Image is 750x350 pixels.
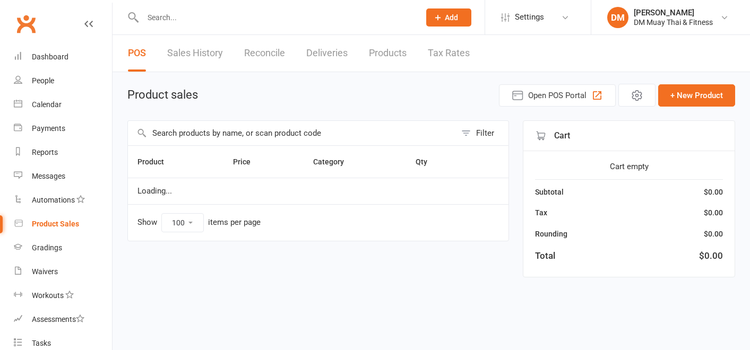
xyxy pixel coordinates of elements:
div: Payments [32,124,65,133]
button: Add [426,8,471,27]
div: $0.00 [704,186,723,198]
div: Cart empty [535,160,723,173]
input: Search products by name, or scan product code [128,121,456,145]
a: People [14,69,112,93]
button: Filter [456,121,508,145]
div: Assessments [32,315,84,323]
span: Add [445,13,458,22]
div: [PERSON_NAME] [634,8,713,17]
div: Total [535,249,555,263]
div: Reports [32,148,58,156]
button: Category [313,155,356,168]
div: Gradings [32,243,62,252]
span: Qty [416,157,439,166]
div: $0.00 [704,228,723,240]
a: Product Sales [14,212,112,236]
a: Reconcile [244,35,285,72]
div: Rounding [535,228,567,240]
a: Sales History [167,35,223,72]
a: Waivers [14,260,112,284]
button: Open POS Portal [499,84,616,107]
div: $0.00 [704,207,723,218]
button: Product [137,155,176,168]
input: Search... [140,10,412,25]
div: Dashboard [32,52,68,61]
a: Reports [14,141,112,164]
div: DM [607,7,628,28]
span: Category [313,157,356,166]
a: Gradings [14,236,112,260]
h1: Product sales [127,89,198,101]
span: Settings [515,5,544,29]
a: Payments [14,117,112,141]
div: Automations [32,196,75,204]
div: Tax [535,207,547,218]
div: $0.00 [699,249,723,263]
div: Tasks [32,339,51,347]
a: Tax Rates [428,35,470,72]
button: Qty [416,155,439,168]
div: items per page [208,218,261,227]
div: Show [137,213,261,232]
a: Clubworx [13,11,39,37]
span: Product [137,157,176,166]
div: Product Sales [32,220,79,228]
span: Open POS Portal [528,89,587,102]
div: Waivers [32,267,58,276]
div: DM Muay Thai & Fitness [634,17,713,27]
div: Messages [32,172,65,180]
button: Price [233,155,262,168]
a: Workouts [14,284,112,308]
a: Dashboard [14,45,112,69]
div: People [32,76,54,85]
div: Subtotal [535,186,564,198]
div: Filter [476,127,494,139]
a: Products [369,35,407,72]
a: Messages [14,164,112,188]
a: Automations [14,188,112,212]
button: + New Product [658,84,735,107]
a: Assessments [14,308,112,331]
div: Workouts [32,291,64,300]
a: Calendar [14,93,112,117]
a: POS [128,35,146,72]
a: Deliveries [306,35,348,72]
td: Loading... [128,178,508,204]
div: Calendar [32,100,62,109]
div: Cart [523,121,735,151]
span: Price [233,157,262,166]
